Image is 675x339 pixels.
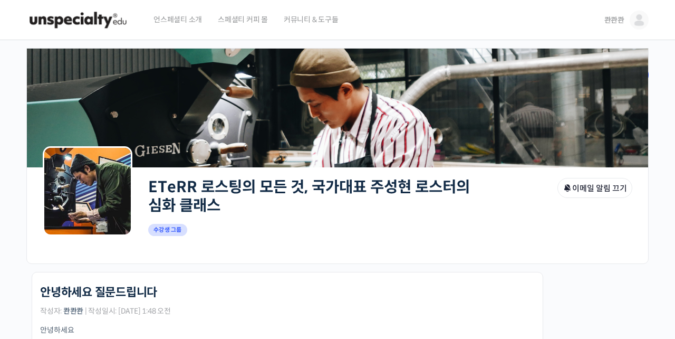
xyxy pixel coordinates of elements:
[148,177,470,215] a: ETeRR 로스팅의 모든 것, 국가대표 주성현 로스터의 심화 클래스
[604,15,624,25] span: 콴콴콴
[40,286,157,299] h1: 안녕하세요 질문드립니다
[40,325,74,335] span: 안녕하세요
[148,224,187,236] span: 수강생 그룹
[40,307,171,315] span: 작성자: | 작성일시: [DATE] 1:48 오전
[63,306,83,316] a: 콴콴콴
[557,178,632,198] button: 이메일 알림 끄기
[43,146,132,236] img: Group logo of ETeRR 로스팅의 모든 것, 국가대표 주성현 로스터의 심화 클래스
